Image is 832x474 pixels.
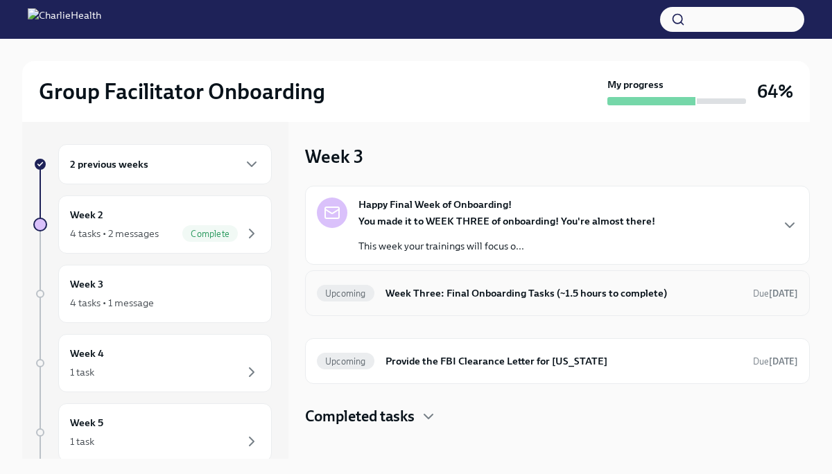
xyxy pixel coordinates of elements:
a: UpcomingWeek Three: Final Onboarding Tasks (~1.5 hours to complete)Due[DATE] [317,282,798,304]
a: Week 51 task [33,403,272,462]
h6: 2 previous weeks [70,157,148,172]
h6: Week 5 [70,415,103,430]
h6: Provide the FBI Clearance Letter for [US_STATE] [385,353,742,369]
h4: Completed tasks [305,406,415,427]
span: August 30th, 2025 09:00 [753,287,798,300]
div: 1 task [70,434,94,448]
a: Week 24 tasks • 2 messagesComplete [33,195,272,254]
img: CharlieHealth [28,8,101,30]
a: UpcomingProvide the FBI Clearance Letter for [US_STATE]Due[DATE] [317,350,798,372]
strong: My progress [607,78,664,91]
h3: 64% [757,79,793,104]
div: 4 tasks • 2 messages [70,227,159,240]
strong: [DATE] [769,288,798,299]
p: This week your trainings will focus o... [358,239,655,253]
h2: Group Facilitator Onboarding [39,78,325,105]
div: 4 tasks • 1 message [70,296,154,310]
a: Week 41 task [33,334,272,392]
strong: [DATE] [769,356,798,367]
span: Due [753,288,798,299]
span: Complete [182,229,238,239]
div: 2 previous weeks [58,144,272,184]
strong: Happy Final Week of Onboarding! [358,197,512,211]
strong: You made it to WEEK THREE of onboarding! You're almost there! [358,215,655,227]
span: Upcoming [317,288,374,299]
h6: Week 4 [70,346,104,361]
span: Due [753,356,798,367]
h3: Week 3 [305,144,363,169]
h6: Week 3 [70,276,103,292]
div: 1 task [70,365,94,379]
a: Week 34 tasks • 1 message [33,265,272,323]
div: Completed tasks [305,406,810,427]
h6: Week 2 [70,207,103,222]
h6: Week Three: Final Onboarding Tasks (~1.5 hours to complete) [385,286,742,301]
span: September 16th, 2025 09:00 [753,355,798,368]
span: Upcoming [317,356,374,367]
